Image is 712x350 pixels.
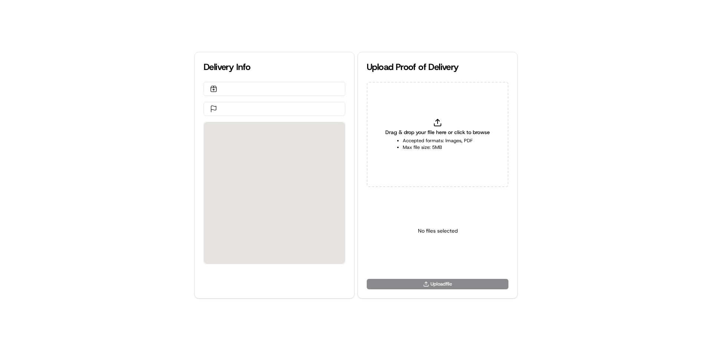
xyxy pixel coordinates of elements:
[403,137,473,144] li: Accepted formats: Images, PDF
[403,144,473,151] li: Max file size: 5MB
[204,61,345,73] div: Delivery Info
[418,227,458,234] p: No files selected
[204,122,345,264] div: 0
[385,129,490,136] span: Drag & drop your file here or click to browse
[367,61,508,73] div: Upload Proof of Delivery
